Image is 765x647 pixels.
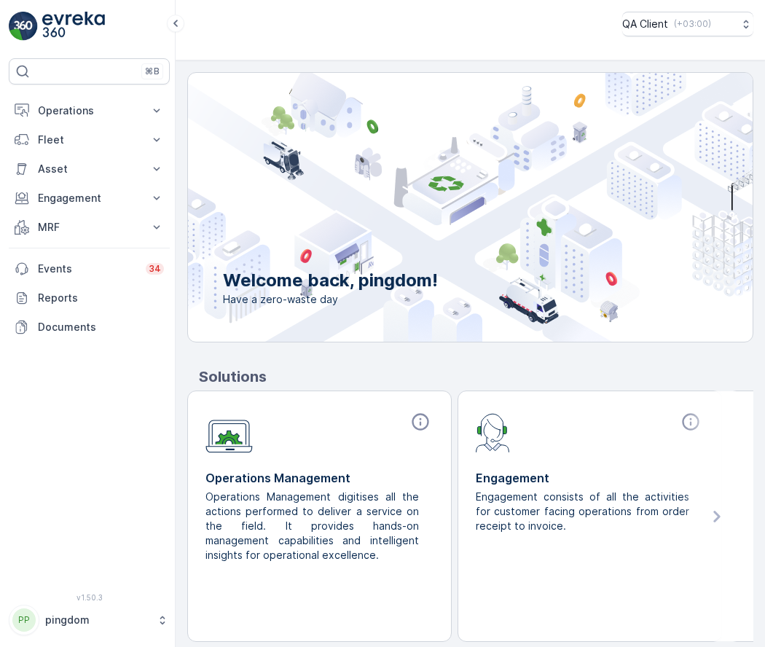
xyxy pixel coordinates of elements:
p: ( +03:00 ) [674,18,711,30]
p: ⌘B [145,66,160,77]
p: QA Client [622,17,668,31]
p: Fleet [38,133,141,147]
p: Operations Management digitises all the actions performed to deliver a service on the field. It p... [205,490,422,562]
p: Welcome back, pingdom! [223,269,438,292]
p: Operations [38,103,141,118]
span: v 1.50.3 [9,593,170,602]
p: pingdom [45,613,149,627]
button: MRF [9,213,170,242]
p: Engagement consists of all the activities for customer facing operations from order receipt to in... [476,490,692,533]
p: Operations Management [205,469,433,487]
button: PPpingdom [9,605,170,635]
p: Engagement [38,191,141,205]
img: module-icon [205,412,253,453]
p: Documents [38,320,164,334]
p: Asset [38,162,141,176]
img: logo [9,12,38,41]
p: 34 [149,263,161,275]
a: Documents [9,313,170,342]
img: city illustration [122,73,753,342]
p: Reports [38,291,164,305]
img: module-icon [476,412,510,452]
p: Events [38,262,137,276]
a: Events34 [9,254,170,283]
span: Have a zero-waste day [223,292,438,307]
a: Reports [9,283,170,313]
button: Operations [9,96,170,125]
p: Solutions [199,366,753,388]
button: Asset [9,154,170,184]
img: logo_light-DOdMpM7g.png [42,12,105,41]
p: MRF [38,220,141,235]
button: QA Client(+03:00) [622,12,753,36]
button: Engagement [9,184,170,213]
button: Fleet [9,125,170,154]
p: Engagement [476,469,704,487]
div: PP [12,608,36,632]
